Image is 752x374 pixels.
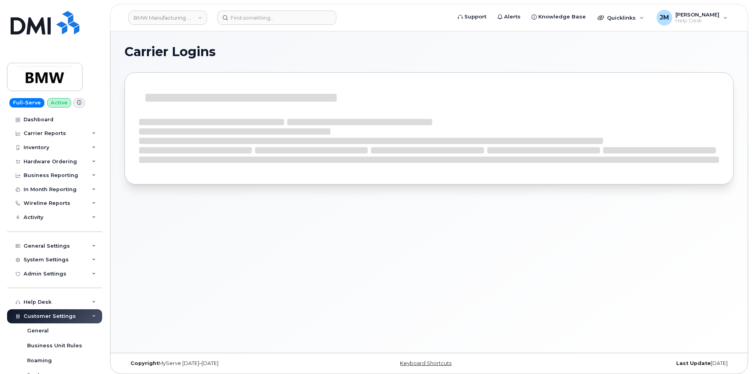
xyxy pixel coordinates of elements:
[125,360,328,367] div: MyServe [DATE]–[DATE]
[400,360,451,366] a: Keyboard Shortcuts
[125,46,216,58] span: Carrier Logins
[530,360,734,367] div: [DATE]
[130,360,159,366] strong: Copyright
[676,360,711,366] strong: Last Update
